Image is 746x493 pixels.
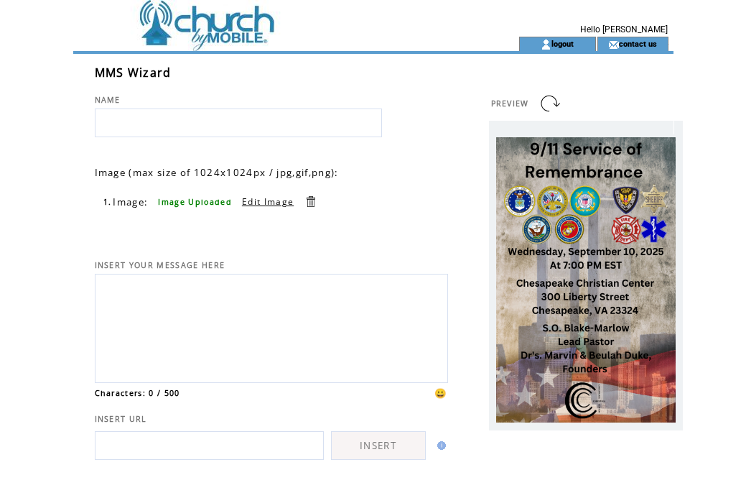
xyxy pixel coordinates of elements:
[158,197,232,207] span: Image Uploaded
[242,195,294,208] a: Edit Image
[619,39,657,48] a: contact us
[95,166,339,179] span: Image (max size of 1024x1024px / jpg,gif,png):
[580,24,668,34] span: Hello [PERSON_NAME]
[113,195,148,208] span: Image:
[551,39,574,48] a: logout
[331,431,426,460] a: INSERT
[103,197,112,207] span: 1.
[95,388,180,398] span: Characters: 0 / 500
[433,441,446,450] img: help.gif
[95,95,121,105] span: NAME
[491,98,529,109] span: PREVIEW
[95,260,225,270] span: INSERT YOUR MESSAGE HERE
[434,387,447,400] span: 😀
[95,65,172,80] span: MMS Wizard
[304,195,317,208] a: Delete this item
[541,39,551,50] img: account_icon.gif
[608,39,619,50] img: contact_us_icon.gif
[95,414,147,424] span: INSERT URL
